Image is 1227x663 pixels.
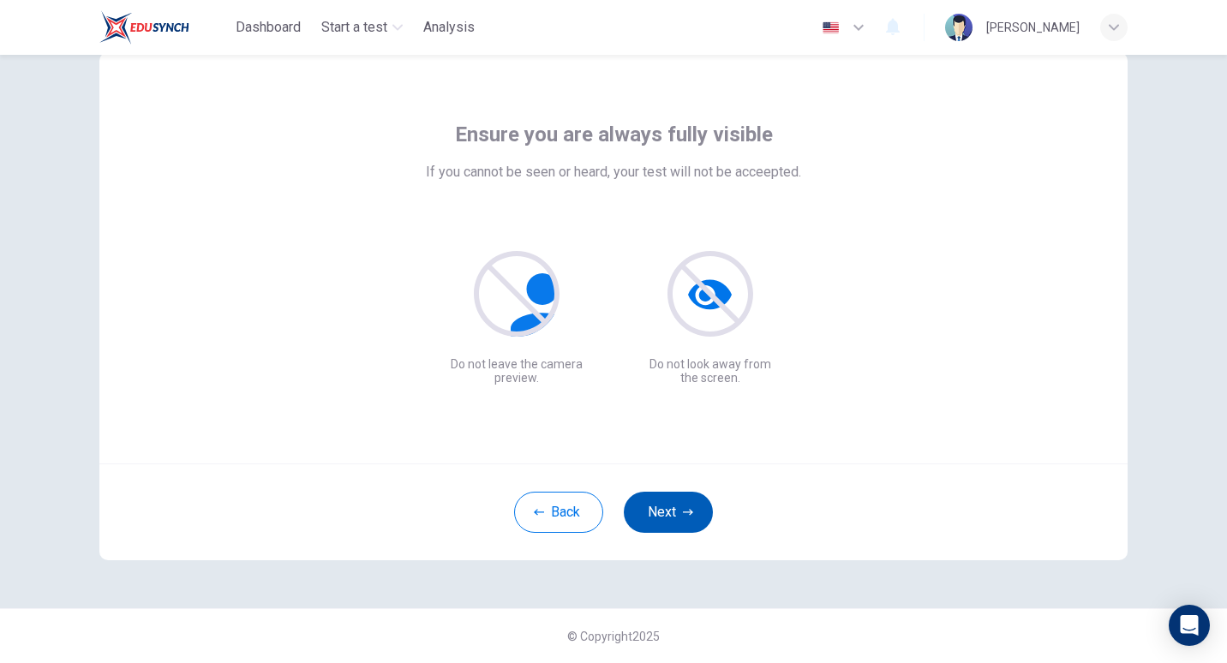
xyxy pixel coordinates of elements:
[820,21,841,34] img: en
[567,630,660,643] span: © Copyright 2025
[229,12,308,43] button: Dashboard
[514,492,603,533] button: Back
[321,17,387,38] span: Start a test
[99,10,189,45] img: Rosedale logo
[641,357,780,385] p: Do not look away from the screen.
[447,357,586,385] p: Do not leave the camera preview.
[945,14,973,41] img: Profile picture
[423,17,475,38] span: Analysis
[314,12,410,43] button: Start a test
[426,162,801,182] span: If you cannot be seen or heard, your test will not be acceepted.
[416,12,482,43] button: Analysis
[986,17,1080,38] div: [PERSON_NAME]
[1169,605,1210,646] div: Open Intercom Messenger
[455,121,773,148] span: Ensure you are always fully visible
[624,492,713,533] button: Next
[236,17,301,38] span: Dashboard
[99,10,229,45] a: Rosedale logo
